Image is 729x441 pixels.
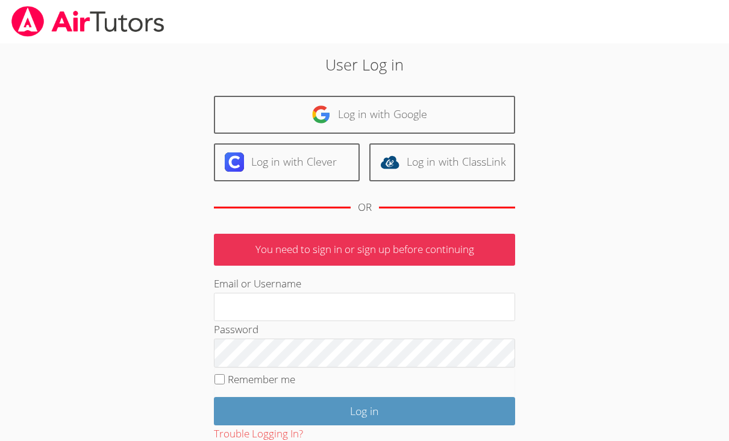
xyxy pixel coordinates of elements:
p: You need to sign in or sign up before continuing [214,234,515,266]
div: OR [358,199,372,216]
img: google-logo-50288ca7cdecda66e5e0955fdab243c47b7ad437acaf1139b6f446037453330a.svg [311,105,331,124]
a: Log in with ClassLink [369,143,515,181]
img: airtutors_banner-c4298cdbf04f3fff15de1276eac7730deb9818008684d7c2e4769d2f7ddbe033.png [10,6,166,37]
h2: User Log in [167,53,561,76]
label: Remember me [228,372,295,386]
img: clever-logo-6eab21bc6e7a338710f1a6ff85c0baf02591cd810cc4098c63d3a4b26e2feb20.svg [225,152,244,172]
input: Log in [214,397,515,425]
label: Email or Username [214,277,301,290]
img: classlink-logo-d6bb404cc1216ec64c9a2012d9dc4662098be43eaf13dc465df04b49fa7ab582.svg [380,152,399,172]
label: Password [214,322,258,336]
a: Log in with Google [214,96,515,134]
a: Log in with Clever [214,143,360,181]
